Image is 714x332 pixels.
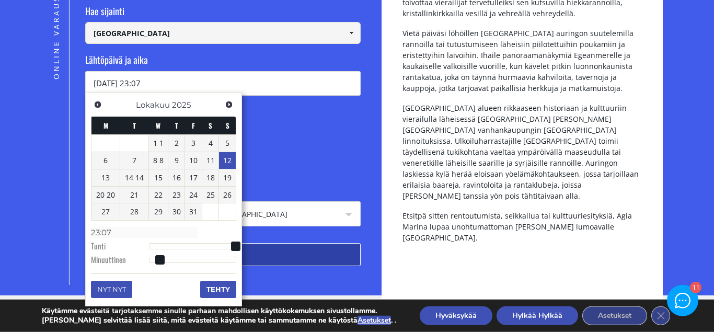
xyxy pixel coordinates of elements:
span: Sunnuntai [226,120,229,131]
a: 16 [168,169,185,186]
dt: Tunti [91,241,149,254]
a: Seuraavaksi [222,98,236,112]
a: 4 [202,135,219,152]
a: 9 [168,152,185,169]
span: Tiistai [133,120,136,131]
a: 11 [202,152,219,169]
span: Lokakuu [136,100,170,110]
a: 19 [219,169,236,186]
a: 21 [120,187,148,203]
button: Nyt nyt [91,281,132,297]
a: 23 [168,187,185,203]
a: 7 [120,152,148,169]
a: 20 20 [91,187,120,203]
a: 3 [185,135,202,152]
a: Näytä kaikki kohteet [342,22,360,44]
p: Etsitpä sitten rentoutumista, seikkailua tai kulttuuriesityksiä, Agia Marina lupaa unohtumattoman... [402,210,642,252]
a: 22 [149,187,168,203]
a: 17 [185,169,202,186]
a: 5 [219,135,236,152]
a: 24 [185,187,202,203]
a: Edellinen tehty [91,98,105,112]
a: 6 [91,152,120,169]
p: [GEOGRAPHIC_DATA] alueen rikkaaseen historiaan ja kulttuuriin vierailulla läheisessä [GEOGRAPHIC_... [402,102,642,210]
a: 25 [202,187,219,203]
a: 1 1 [149,135,168,152]
label: Hae sijainti [85,5,361,22]
a: 31 [185,203,202,220]
a: 8 8 [149,152,168,169]
button: Hyväksykää [420,306,492,325]
div: 1 1 [690,282,701,293]
span: Maanantai [103,120,108,131]
label: Lähtöpäivä ja aika [85,53,361,71]
a: 15 [149,169,168,186]
a: 12 [219,152,236,169]
a: 10 [185,152,202,169]
button: Asetukset [358,316,391,325]
a: 18 [202,169,219,186]
span: Torstai [175,120,178,131]
a: 26 [219,187,236,203]
span: 2025 [172,100,191,110]
a: 2 [168,135,185,152]
a: 30 [168,203,185,220]
a: 27 [91,203,120,220]
span: Edellinen tehty [94,100,102,109]
a: 28 [120,203,148,220]
dt: Minuuttinen [91,254,149,268]
p: Vietä päiväsi löhöillen [GEOGRAPHIC_DATA] auringon suutelemilla rannoilla tai tutustumiseen lähei... [402,28,642,102]
a: 29 [149,203,168,220]
button: Asetukset [582,306,647,325]
p: [PERSON_NAME] selvittää lisää siitä, mitä evästeitä käytämme tai sammutamme ne käytöstä . . [42,316,396,325]
button: Sulje GDPR Cookie Banneri [651,306,670,325]
a: 13 [91,169,120,186]
button: Tehty [200,281,236,297]
button: Hylkää Hylkää [497,306,578,325]
span: Perjantai [192,120,195,131]
span: Lauantaina [209,120,212,131]
a: 14 14 [120,169,148,186]
input: Valitse noutopaikka [85,22,361,44]
p: Käytämme evästeitä tarjotaksemme sinulle parhaan mahdollisen käyttökokemuksen sivustollamme. [42,306,396,316]
span: Keskiviikko [156,120,160,131]
span: Seuraavaksi [225,100,233,109]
